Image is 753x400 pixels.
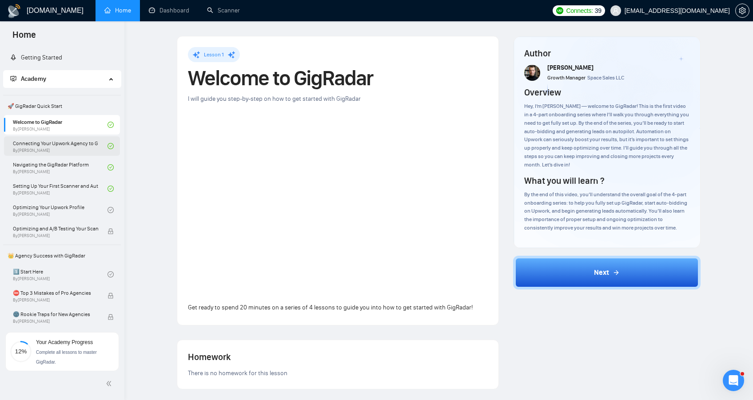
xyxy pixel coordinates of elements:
[3,49,121,67] li: Getting Started
[556,7,563,14] img: upwork-logo.png
[108,186,114,192] span: check-circle
[207,7,240,14] a: searchScanner
[13,136,108,156] a: Connecting Your Upwork Agency to GigRadarBy[PERSON_NAME]
[108,293,114,299] span: lock
[613,8,619,14] span: user
[587,75,624,81] span: Space Sales LLC
[21,75,46,83] span: Academy
[13,158,108,177] a: Navigating the GigRadar PlatformBy[PERSON_NAME]
[149,7,189,14] a: dashboardDashboard
[7,4,21,18] img: logo
[13,233,98,238] span: By [PERSON_NAME]
[104,7,131,14] a: homeHome
[13,224,98,233] span: Optimizing and A/B Testing Your Scanner for Better Results
[188,304,473,311] span: Get ready to spend 20 minutes on a series of 4 lessons to guide you into how to get started with ...
[524,102,689,169] div: Hey, I’m [PERSON_NAME] — welcome to GigRadar! This is the first video in a 4-part onboarding seri...
[108,228,114,234] span: lock
[524,190,689,232] div: By the end of this video, you’ll understand the overall goal of the 4-part onboarding series: to ...
[4,97,120,115] span: 🚀 GigRadar Quick Start
[13,319,98,324] span: By [PERSON_NAME]
[10,349,32,354] span: 12%
[108,314,114,320] span: lock
[188,68,488,88] h1: Welcome to GigRadar
[108,164,114,170] span: check-circle
[13,200,108,220] a: Optimizing Your Upwork ProfileBy[PERSON_NAME]
[13,310,98,319] span: 🌚 Rookie Traps for New Agencies
[108,271,114,277] span: check-circle
[735,7,749,14] a: setting
[566,6,593,16] span: Connects:
[188,369,287,377] span: There is no homework for this lesson
[736,7,749,14] span: setting
[524,174,604,187] h4: What you will learn ?
[13,179,108,198] a: Setting Up Your First Scanner and Auto-BidderBy[PERSON_NAME]
[547,64,594,71] span: [PERSON_NAME]
[735,4,749,18] button: setting
[108,207,114,213] span: check-circle
[524,47,689,59] h4: Author
[10,75,16,82] span: fund-projection-screen
[204,51,224,58] span: Lesson 1
[595,6,602,16] span: 39
[524,86,561,99] h4: Overview
[13,115,108,135] a: Welcome to GigRadarBy[PERSON_NAME]
[13,289,98,297] span: ⛔ Top 3 Mistakes of Pro Agencies
[188,351,488,363] h4: Homework
[108,143,114,149] span: check-circle
[188,95,361,103] span: I will guide you step-by-step on how to get started with GigRadar
[36,350,97,364] span: Complete all lessons to master GigRadar.
[36,339,93,345] span: Your Academy Progress
[5,28,43,47] span: Home
[723,370,744,391] iframe: Intercom live chat
[13,265,108,284] a: 1️⃣ Start HereBy[PERSON_NAME]
[106,379,115,388] span: double-left
[513,256,701,289] button: Next
[13,297,98,303] span: By [PERSON_NAME]
[10,75,46,83] span: Academy
[10,54,62,61] a: rocketGetting Started
[524,65,540,81] img: vlad-t.jpg
[108,122,114,128] span: check-circle
[4,247,120,265] span: 👑 Agency Success with GigRadar
[594,267,609,278] span: Next
[547,75,586,81] span: Growth Manager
